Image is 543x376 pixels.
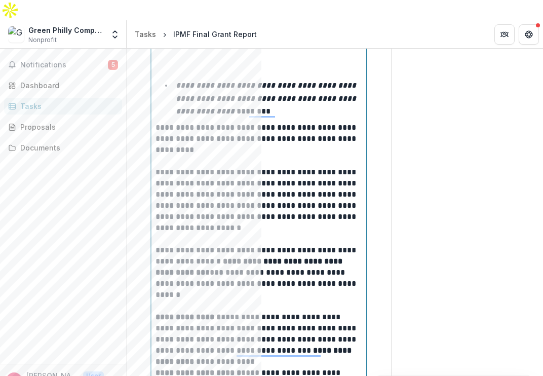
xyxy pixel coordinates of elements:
[108,60,118,70] span: 5
[494,24,515,45] button: Partners
[4,98,122,115] a: Tasks
[20,101,114,111] div: Tasks
[8,26,24,43] img: Green Philly Company
[108,24,122,45] button: Open entity switcher
[20,80,114,91] div: Dashboard
[173,29,257,40] div: IPMF Final Grant Report
[131,27,261,42] nav: breadcrumb
[20,142,114,153] div: Documents
[28,25,104,35] div: Green Philly Company
[131,27,160,42] a: Tasks
[20,61,108,69] span: Notifications
[519,24,539,45] button: Get Help
[4,139,122,156] a: Documents
[28,35,57,45] span: Nonprofit
[135,29,156,40] div: Tasks
[4,57,122,73] button: Notifications5
[20,122,114,132] div: Proposals
[4,77,122,94] a: Dashboard
[4,119,122,135] a: Proposals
